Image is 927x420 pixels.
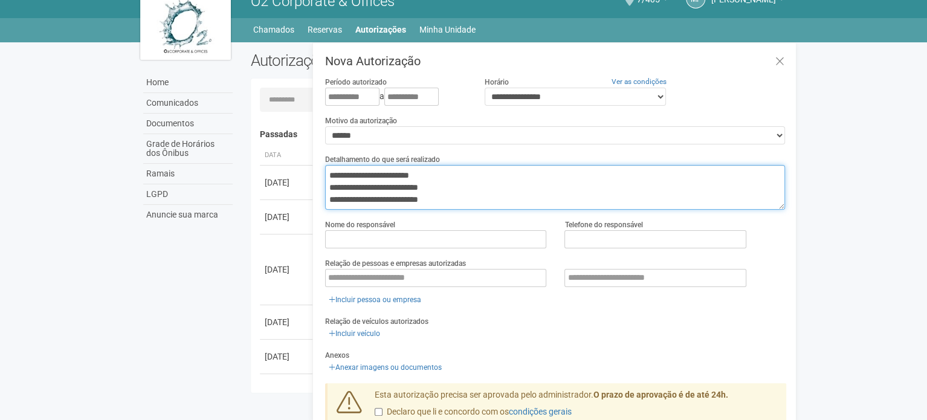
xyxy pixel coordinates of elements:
[419,21,476,38] a: Minha Unidade
[260,130,778,139] h4: Passadas
[265,176,309,189] div: [DATE]
[485,77,509,88] label: Horário
[253,21,294,38] a: Chamados
[308,21,342,38] a: Reservas
[564,219,642,230] label: Telefone do responsável
[143,73,233,93] a: Home
[265,263,309,276] div: [DATE]
[325,88,467,106] div: a
[265,211,309,223] div: [DATE]
[325,327,384,340] a: Incluir veículo
[325,361,445,374] a: Anexar imagens ou documentos
[325,258,466,269] label: Relação de pessoas e empresas autorizadas
[325,293,425,306] a: Incluir pessoa ou empresa
[143,205,233,225] a: Anuncie sua marca
[325,350,349,361] label: Anexos
[143,184,233,205] a: LGPD
[325,316,428,327] label: Relação de veículos autorizados
[265,316,309,328] div: [DATE]
[355,21,406,38] a: Autorizações
[375,406,572,418] label: Declaro que li e concordo com os
[325,115,397,126] label: Motivo da autorização
[143,93,233,114] a: Comunicados
[251,51,509,69] h2: Autorizações
[509,407,572,416] a: condições gerais
[143,164,233,184] a: Ramais
[260,146,314,166] th: Data
[593,390,728,399] strong: O prazo de aprovação é de até 24h.
[375,408,383,416] input: Declaro que li e concordo com oscondições gerais
[265,351,309,363] div: [DATE]
[325,154,440,165] label: Detalhamento do que será realizado
[325,55,786,67] h3: Nova Autorização
[143,114,233,134] a: Documentos
[325,219,395,230] label: Nome do responsável
[325,77,387,88] label: Período autorizado
[143,134,233,164] a: Grade de Horários dos Ônibus
[612,77,667,86] a: Ver as condições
